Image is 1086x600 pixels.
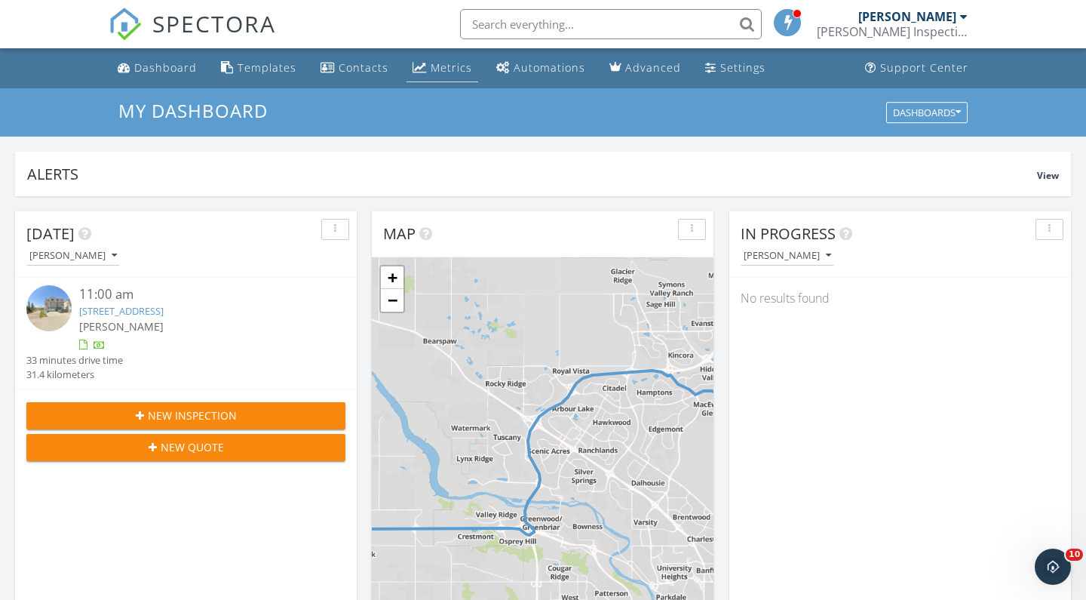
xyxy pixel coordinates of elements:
input: Search everything... [460,9,762,39]
a: Advanced [603,54,687,82]
div: 11:00 am [79,285,318,304]
a: Contacts [314,54,394,82]
div: Alerts [27,164,1037,184]
div: Dashboards [893,107,961,118]
div: Dashboard [134,60,197,75]
span: My Dashboard [118,98,268,123]
button: New Inspection [26,402,345,429]
div: Metrics [431,60,472,75]
div: Templates [238,60,296,75]
iframe: Intercom live chat [1035,549,1071,585]
div: [PERSON_NAME] [29,251,117,261]
span: [DATE] [26,223,75,244]
div: Advanced [625,60,681,75]
div: Automations [514,60,585,75]
div: Support Center [880,60,968,75]
a: Metrics [406,54,478,82]
div: 33 minutes drive time [26,353,123,368]
span: View [1037,169,1059,182]
div: [PERSON_NAME] [858,9,956,24]
span: New Quote [161,439,224,455]
button: Dashboards [886,102,968,123]
span: SPECTORA [152,8,276,39]
div: Settings [720,60,765,75]
a: Zoom out [381,289,403,312]
div: Samson Inspections [817,24,968,39]
div: 31.4 kilometers [26,368,123,382]
div: Contacts [339,60,388,75]
span: [PERSON_NAME] [79,319,164,334]
img: The Best Home Inspection Software - Spectora [109,8,142,41]
button: [PERSON_NAME] [741,246,834,266]
button: [PERSON_NAME] [26,246,120,266]
a: Automations (Basic) [490,54,591,82]
a: Support Center [859,54,974,82]
img: streetview [26,285,72,331]
a: Templates [215,54,302,82]
span: New Inspection [148,408,237,423]
a: [STREET_ADDRESS] [79,304,164,318]
a: SPECTORA [109,20,276,52]
span: Map [383,223,416,244]
div: [PERSON_NAME] [744,251,831,261]
div: No results found [729,278,1071,318]
a: Zoom in [381,266,403,289]
button: New Quote [26,434,345,461]
span: 10 [1066,549,1083,561]
a: Dashboard [112,54,203,82]
span: In Progress [741,223,836,244]
a: Settings [699,54,772,82]
a: 11:00 am [STREET_ADDRESS] [PERSON_NAME] 33 minutes drive time 31.4 kilometers [26,285,345,382]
